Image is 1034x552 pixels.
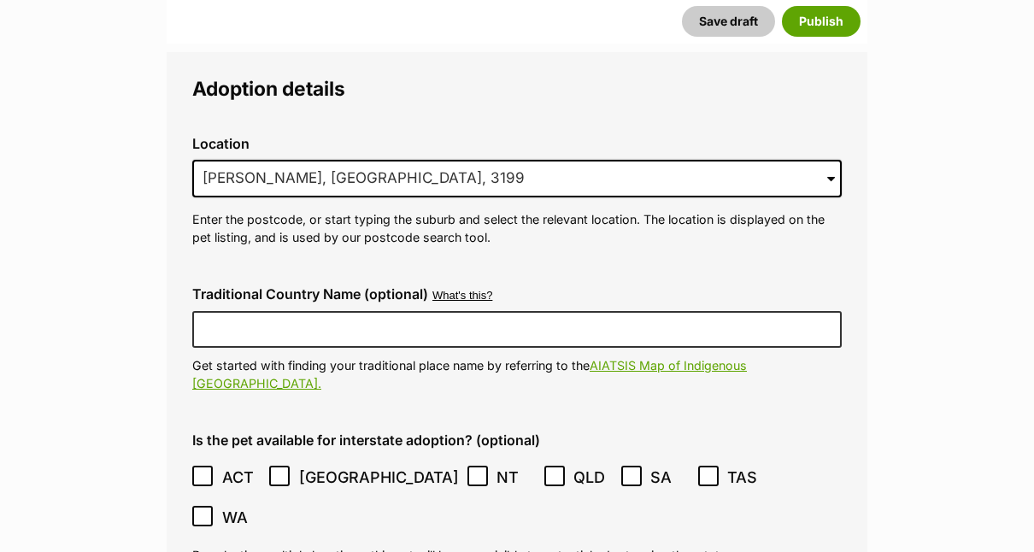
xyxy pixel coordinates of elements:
span: WA [222,506,261,529]
label: Is the pet available for interstate adoption? (optional) [192,432,842,448]
span: QLD [573,466,612,489]
button: Publish [782,6,861,37]
p: Get started with finding your traditional place name by referring to the [192,356,842,393]
button: What's this? [432,290,492,302]
span: TAS [727,466,766,489]
label: Location [192,136,842,151]
input: Enter suburb or postcode [192,160,842,197]
span: NT [496,466,535,489]
label: Traditional Country Name (optional) [192,286,428,302]
span: [GEOGRAPHIC_DATA] [299,466,459,489]
span: SA [650,466,689,489]
p: Enter the postcode, or start typing the suburb and select the relevant location. The location is ... [192,210,842,247]
button: Save draft [682,6,775,37]
a: AIATSIS Map of Indigenous [GEOGRAPHIC_DATA]. [192,358,747,391]
legend: Adoption details [192,78,842,100]
span: ACT [222,466,261,489]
